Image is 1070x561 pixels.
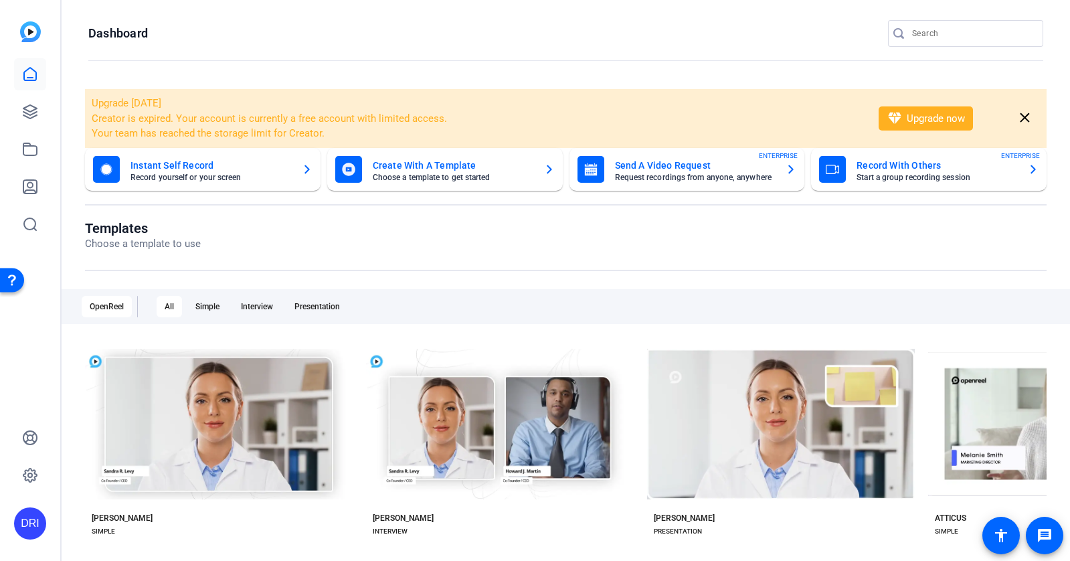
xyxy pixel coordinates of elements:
[759,151,798,161] span: ENTERPRISE
[569,148,805,191] button: Send A Video RequestRequest recordings from anyone, anywhereENTERPRISE
[187,296,228,317] div: Simple
[654,513,715,524] div: [PERSON_NAME]
[92,513,153,524] div: [PERSON_NAME]
[85,220,201,236] h1: Templates
[935,513,966,524] div: ATTICUS
[615,157,776,173] mat-card-title: Send A Video Request
[92,97,161,109] span: Upgrade [DATE]
[130,173,291,181] mat-card-subtitle: Record yourself or your screen
[14,507,46,540] div: DRI
[233,296,281,317] div: Interview
[1037,528,1053,544] mat-icon: message
[373,513,434,524] div: [PERSON_NAME]
[92,526,115,537] div: SIMPLE
[327,148,563,191] button: Create With A TemplateChoose a template to get started
[88,25,148,42] h1: Dashboard
[1001,151,1040,161] span: ENTERPRISE
[373,173,533,181] mat-card-subtitle: Choose a template to get started
[993,528,1009,544] mat-icon: accessibility
[92,126,861,141] li: Your team has reached the storage limit for Creator.
[857,173,1017,181] mat-card-subtitle: Start a group recording session
[879,106,973,131] button: Upgrade now
[887,110,903,127] mat-icon: diamond
[286,296,348,317] div: Presentation
[82,296,132,317] div: OpenReel
[857,157,1017,173] mat-card-title: Record With Others
[615,173,776,181] mat-card-subtitle: Request recordings from anyone, anywhere
[935,526,958,537] div: SIMPLE
[130,157,291,173] mat-card-title: Instant Self Record
[1016,110,1033,127] mat-icon: close
[373,526,408,537] div: INTERVIEW
[85,236,201,252] p: Choose a template to use
[157,296,182,317] div: All
[92,111,861,127] li: Creator is expired. Your account is currently a free account with limited access.
[654,526,702,537] div: PRESENTATION
[912,25,1033,42] input: Search
[85,148,321,191] button: Instant Self RecordRecord yourself or your screen
[811,148,1047,191] button: Record With OthersStart a group recording sessionENTERPRISE
[373,157,533,173] mat-card-title: Create With A Template
[20,21,41,42] img: blue-gradient.svg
